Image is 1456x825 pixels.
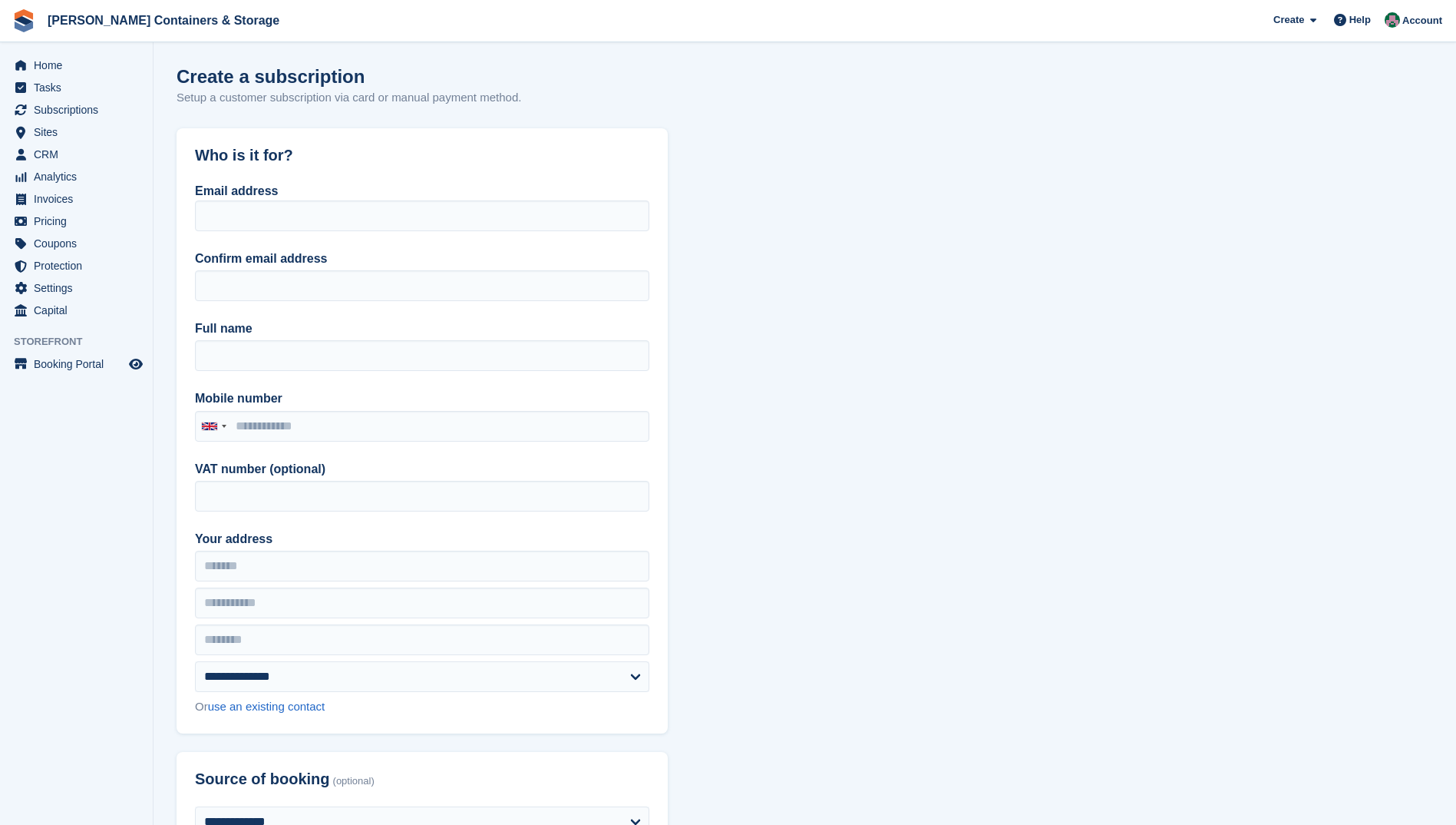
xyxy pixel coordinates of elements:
[8,55,145,76] a: menu
[34,77,126,98] span: Tasks
[34,166,126,187] span: Analytics
[1385,12,1400,28] img: Julia Marcham
[8,99,145,121] a: menu
[34,277,126,299] span: Settings
[34,255,126,277] span: Protection
[12,9,35,32] img: stora-icon-8386f47178a22dfd0bd8f6a31ec36ba5ce8667c1dd55bd0f319d3a0aa187defe.svg
[8,166,145,187] a: menu
[34,144,126,165] span: CRM
[195,147,649,164] h2: Who is it for?
[8,188,145,210] a: menu
[177,89,521,107] p: Setup a customer subscription via card or manual payment method.
[34,55,126,76] span: Home
[8,233,145,254] a: menu
[41,8,286,33] a: [PERSON_NAME] Containers & Storage
[34,233,126,254] span: Coupons
[195,184,279,197] label: Email address
[8,300,145,321] a: menu
[34,121,126,143] span: Sites
[34,300,126,321] span: Capital
[1402,13,1442,28] span: Account
[196,412,231,441] div: United Kingdom: +44
[195,530,649,548] label: Your address
[1273,12,1304,28] span: Create
[195,770,330,788] span: Source of booking
[34,188,126,210] span: Invoices
[34,99,126,121] span: Subscriptions
[195,250,649,268] label: Confirm email address
[34,210,126,232] span: Pricing
[8,144,145,165] a: menu
[195,460,649,479] label: VAT number (optional)
[195,320,649,338] label: Full name
[8,77,145,98] a: menu
[195,698,649,716] div: Or
[195,389,649,408] label: Mobile number
[8,353,145,375] a: menu
[177,66,365,87] h1: Create a subscription
[333,776,375,787] span: (optional)
[127,355,145,373] a: Preview store
[8,210,145,232] a: menu
[1349,12,1371,28] span: Help
[14,334,153,350] span: Storefront
[208,700,325,713] a: use an existing contact
[34,353,126,375] span: Booking Portal
[8,277,145,299] a: menu
[8,255,145,277] a: menu
[8,121,145,143] a: menu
